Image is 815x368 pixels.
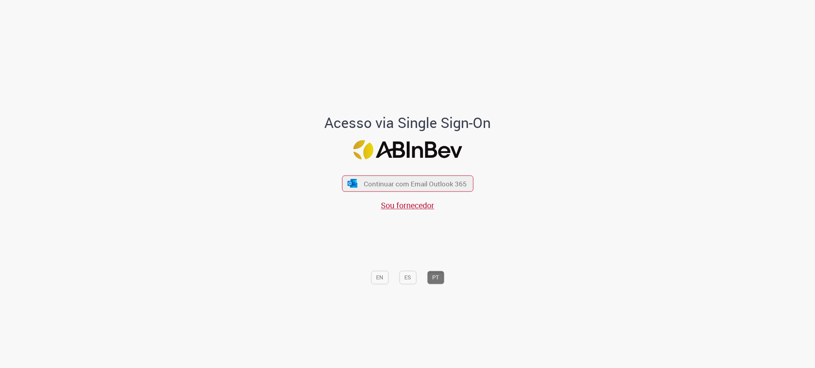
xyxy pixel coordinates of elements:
button: EN [371,271,388,284]
img: Logo ABInBev [353,140,462,160]
img: ícone Azure/Microsoft 360 [347,179,358,188]
button: ícone Azure/Microsoft 360 Continuar com Email Outlook 365 [342,175,473,192]
button: PT [427,271,444,284]
h1: Acesso via Single Sign-On [297,115,518,131]
a: Sou fornecedor [381,200,434,211]
button: ES [399,271,416,284]
span: Continuar com Email Outlook 365 [364,179,467,188]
